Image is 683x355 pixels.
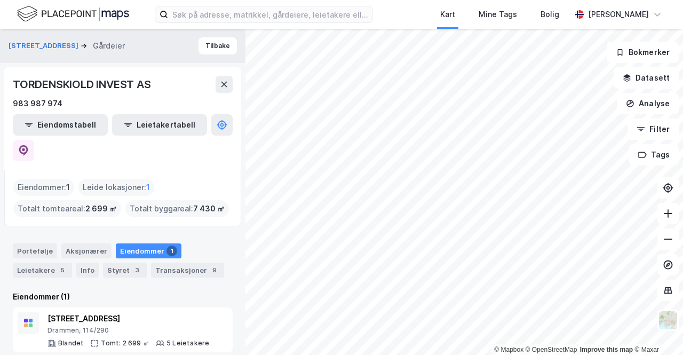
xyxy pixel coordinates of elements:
div: Totalt tomteareal : [13,200,121,217]
div: [STREET_ADDRESS] [47,312,209,325]
button: Filter [628,119,679,140]
div: Kart [440,8,455,21]
span: 1 [66,181,70,194]
button: Eiendomstabell [13,114,108,136]
span: 1 [146,181,150,194]
a: Mapbox [494,346,523,353]
div: Portefølje [13,243,57,258]
button: Leietakertabell [112,114,207,136]
div: TORDENSKIOLD INVEST AS [13,76,153,93]
div: Eiendommer (1) [13,290,233,303]
div: Leietakere [13,263,72,278]
input: Søk på adresse, matrikkel, gårdeiere, leietakere eller personer [168,6,372,22]
div: Blandet [58,339,84,348]
img: logo.f888ab2527a4732fd821a326f86c7f29.svg [17,5,129,23]
button: Datasett [614,67,679,89]
button: [STREET_ADDRESS] [9,41,81,51]
button: Tags [629,144,679,165]
div: Gårdeier [93,40,125,52]
div: Leide lokasjoner : [78,179,154,196]
div: Totalt byggareal : [125,200,229,217]
span: 2 699 ㎡ [85,202,117,215]
div: 5 Leietakere [166,339,209,348]
a: OpenStreetMap [526,346,577,353]
div: Eiendommer [116,243,181,258]
div: 983 987 974 [13,97,62,110]
div: [PERSON_NAME] [588,8,649,21]
div: 5 [57,265,68,275]
div: 3 [132,265,142,275]
div: Bolig [541,8,559,21]
span: 7 430 ㎡ [193,202,225,215]
div: Info [76,263,99,278]
div: Tomt: 2 699 ㎡ [101,339,149,348]
div: Kontrollprogram for chat [630,304,683,355]
div: Eiendommer : [13,179,74,196]
div: Drammen, 114/290 [47,326,209,335]
button: Tilbake [198,37,237,54]
div: Transaksjoner [151,263,224,278]
button: Analyse [617,93,679,114]
button: Bokmerker [607,42,679,63]
div: Aksjonærer [61,243,112,258]
div: Mine Tags [479,8,517,21]
div: 9 [209,265,220,275]
iframe: Chat Widget [630,304,683,355]
a: Improve this map [580,346,633,353]
div: Styret [103,263,147,278]
div: 1 [166,246,177,256]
